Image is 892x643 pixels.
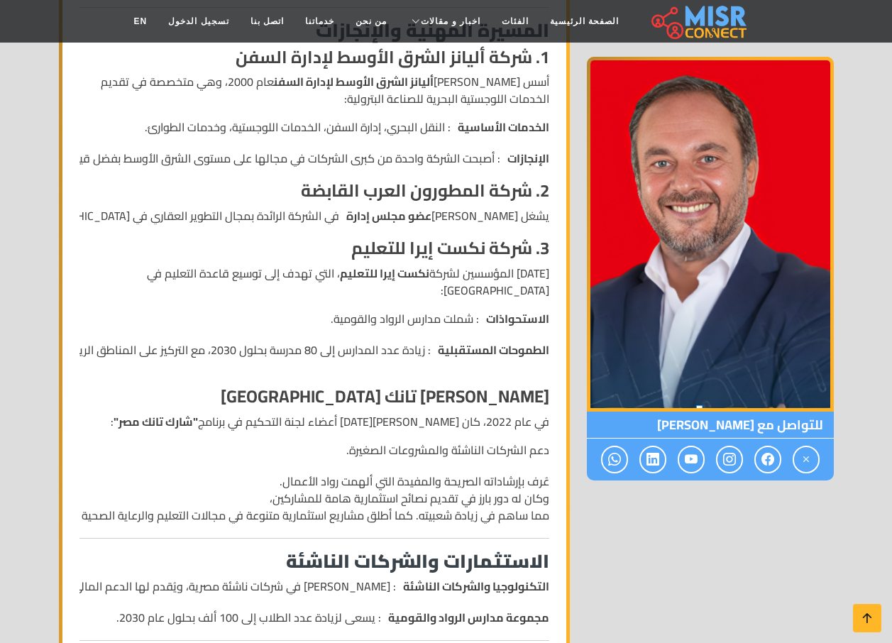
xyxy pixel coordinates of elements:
li: : النقل البحري، إدارة السفن، الخدمات اللوجستية، وخدمات الطوارئ. [79,119,549,136]
a: اخبار و مقالات [397,8,491,35]
strong: 1. شركة أليانز الشرق الأوسط لإدارة السفن [236,41,549,73]
strong: "شارك تانك مصر" [114,411,198,432]
li: : يسعى لزيادة عدد الطلاب إلى 100 ألف بحلول عام 2030. [79,609,549,626]
strong: مجموعة مدارس الرواد والقومية [388,609,549,626]
span: للتواصل مع [PERSON_NAME] [587,412,834,439]
strong: الاستثمارات والشركات الناشئة [286,544,549,578]
li: : أصبحت الشركة واحدة من كبرى الشركات في مجالها على مستوى الشرق الأوسط بفضل قيادته الاستراتيجية. [79,150,549,167]
strong: [PERSON_NAME] تانك [GEOGRAPHIC_DATA] [221,380,549,412]
a: EN [123,8,158,35]
li: : [PERSON_NAME] في شركات ناشئة مصرية، ويُقدم لها الدعم المالي والاستراتيجي لتعزيز الابتكار. [79,578,549,595]
strong: أليانز الشرق الأوسط لإدارة السفن [274,71,434,92]
strong: الخدمات الأساسية [458,119,549,136]
strong: التكنولوجيا والشركات الناشئة [403,578,549,595]
li: عُرف بإرشاداته الصريحة والمفيدة التي ألهمت رواد الأعمال. وكان له دور بارز في تقديم نصائح استثماري... [79,473,549,524]
strong: نكست إيرا للتعليم [340,263,429,284]
strong: الإنجازات [507,150,549,167]
strong: 2. شركة المطورون العرب القابضة [301,175,549,207]
p: في عام 2022، كان [PERSON_NAME][DATE] أعضاء لجنة التحكيم في برنامج : [79,413,549,430]
li: دعم الشركات الناشئة والمشروعات الصغيرة. [79,441,549,458]
strong: الطموحات المستقبلية [438,341,549,358]
li: يشغل [PERSON_NAME] في الشركة الرائدة بمجال التطوير العقاري في [GEOGRAPHIC_DATA] والمنطقة. [79,207,549,224]
a: خدماتنا [294,8,345,35]
p: أسس [PERSON_NAME] عام 2000، وهي متخصصة في تقديم الخدمات اللوجستية البحرية للصناعة البترولية: [79,73,549,107]
a: الفئات [491,8,539,35]
a: تسجيل الدخول [158,8,239,35]
p: [DATE] المؤسسين لشركة ، التي تهدف إلى توسيع قاعدة التعليم في [GEOGRAPHIC_DATA]: [79,265,549,299]
a: اتصل بنا [240,8,294,35]
strong: الاستحواذات [486,310,549,327]
a: الصفحة الرئيسية [539,8,629,35]
strong: عضو مجلس إدارة [346,207,431,224]
span: اخبار و مقالات [421,15,480,28]
img: main.misr_connect [651,4,747,39]
a: من نحن [345,8,397,35]
strong: 3. شركة نكست إيرا للتعليم [351,232,549,264]
img: أحمد طارق خليل [587,57,834,412]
